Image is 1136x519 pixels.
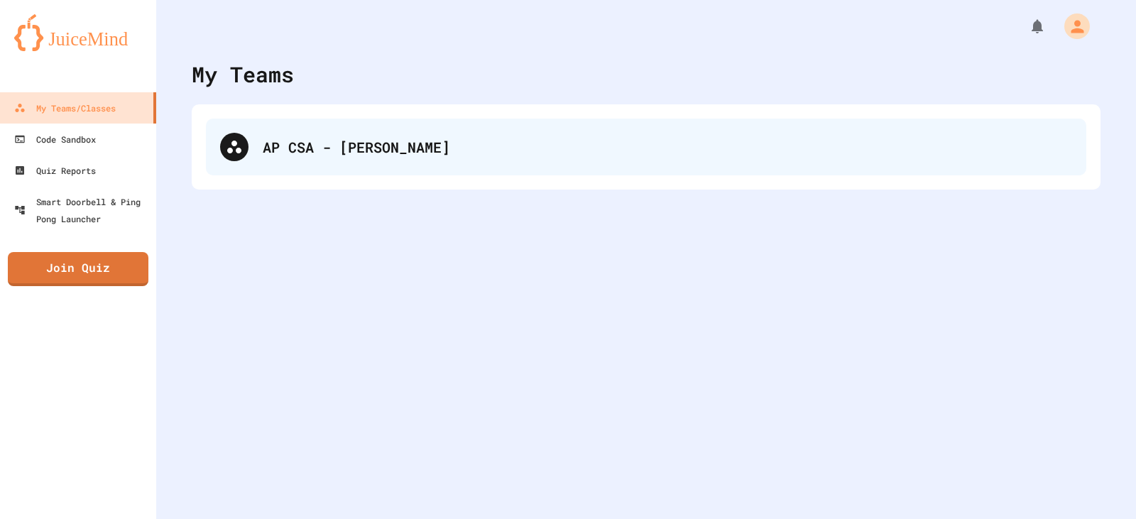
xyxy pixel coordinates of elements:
[14,162,96,179] div: Quiz Reports
[1049,10,1093,43] div: My Account
[14,99,116,116] div: My Teams/Classes
[206,119,1086,175] div: AP CSA - [PERSON_NAME]
[14,14,142,51] img: logo-orange.svg
[14,131,96,148] div: Code Sandbox
[8,252,148,286] a: Join Quiz
[192,58,294,90] div: My Teams
[14,193,151,227] div: Smart Doorbell & Ping Pong Launcher
[263,136,1072,158] div: AP CSA - [PERSON_NAME]
[1003,14,1049,38] div: My Notifications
